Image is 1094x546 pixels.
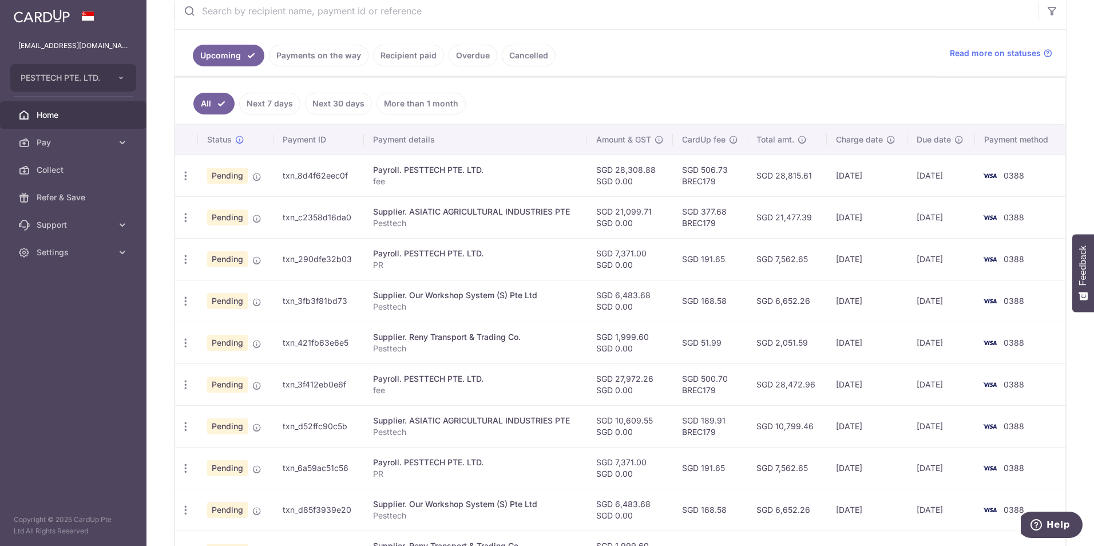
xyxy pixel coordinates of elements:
[907,238,975,280] td: [DATE]
[747,322,827,363] td: SGD 2,051.59
[827,447,907,489] td: [DATE]
[502,45,556,66] a: Cancelled
[978,336,1001,350] img: Bank Card
[37,164,112,176] span: Collect
[747,363,827,405] td: SGD 28,472.96
[907,405,975,447] td: [DATE]
[1004,212,1024,222] span: 0388
[836,134,883,145] span: Charge date
[207,209,248,225] span: Pending
[373,248,578,259] div: Payroll. PESTTECH PTE. LTD.
[273,322,364,363] td: txn_421fb63e6e5
[273,363,364,405] td: txn_3f412eb0e6f
[10,64,136,92] button: PESTTECH PTE. LTD.
[273,280,364,322] td: txn_3fb3f81bd73
[449,45,497,66] a: Overdue
[978,294,1001,308] img: Bank Card
[373,217,578,229] p: Pesttech
[978,461,1001,475] img: Bank Card
[376,93,466,114] a: More than 1 month
[18,40,128,52] p: [EMAIL_ADDRESS][DOMAIN_NAME]
[207,251,248,267] span: Pending
[37,247,112,258] span: Settings
[1004,379,1024,389] span: 0388
[975,125,1065,155] th: Payment method
[21,72,105,84] span: PESTTECH PTE. LTD.
[373,45,444,66] a: Recipient paid
[193,45,264,66] a: Upcoming
[907,322,975,363] td: [DATE]
[37,192,112,203] span: Refer & Save
[207,460,248,476] span: Pending
[1004,463,1024,473] span: 0388
[1004,421,1024,431] span: 0388
[827,363,907,405] td: [DATE]
[37,219,112,231] span: Support
[907,489,975,531] td: [DATE]
[1021,512,1083,540] iframe: Opens a widget where you can find more information
[207,502,248,518] span: Pending
[747,155,827,196] td: SGD 28,815.61
[747,196,827,238] td: SGD 21,477.39
[950,48,1041,59] span: Read more on statuses
[673,489,747,531] td: SGD 168.58
[587,280,673,322] td: SGD 6,483.68 SGD 0.00
[37,137,112,148] span: Pay
[373,164,578,176] div: Payroll. PESTTECH PTE. LTD.
[273,125,364,155] th: Payment ID
[207,168,248,184] span: Pending
[1072,234,1094,312] button: Feedback - Show survey
[917,134,951,145] span: Due date
[827,280,907,322] td: [DATE]
[239,93,300,114] a: Next 7 days
[373,259,578,271] p: PR
[978,169,1001,183] img: Bank Card
[373,498,578,510] div: Supplier. Our Workshop System (S) Pte Ltd
[907,280,975,322] td: [DATE]
[207,293,248,309] span: Pending
[907,196,975,238] td: [DATE]
[1004,296,1024,306] span: 0388
[978,503,1001,517] img: Bank Card
[1004,254,1024,264] span: 0388
[373,301,578,312] p: Pesttech
[373,176,578,187] p: fee
[1004,338,1024,347] span: 0388
[587,447,673,489] td: SGD 7,371.00 SGD 0.00
[1004,505,1024,515] span: 0388
[673,447,747,489] td: SGD 191.65
[673,322,747,363] td: SGD 51.99
[827,155,907,196] td: [DATE]
[673,238,747,280] td: SGD 191.65
[373,373,578,385] div: Payroll. PESTTECH PTE. LTD.
[273,155,364,196] td: txn_8d4f62eec0f
[950,48,1052,59] a: Read more on statuses
[587,363,673,405] td: SGD 27,972.26 SGD 0.00
[747,405,827,447] td: SGD 10,799.46
[373,206,578,217] div: Supplier. ASIATIC AGRICULTURAL INDUSTRIES PTE
[827,322,907,363] td: [DATE]
[373,385,578,396] p: fee
[273,405,364,447] td: txn_d52ffc90c5b
[269,45,368,66] a: Payments on the way
[14,9,70,23] img: CardUp
[1004,171,1024,180] span: 0388
[587,196,673,238] td: SGD 21,099.71 SGD 0.00
[587,238,673,280] td: SGD 7,371.00 SGD 0.00
[747,447,827,489] td: SGD 7,562.65
[207,134,232,145] span: Status
[373,331,578,343] div: Supplier. Reny Transport & Trading Co.
[756,134,794,145] span: Total amt.
[373,426,578,438] p: Pesttech
[587,405,673,447] td: SGD 10,609.55 SGD 0.00
[207,377,248,393] span: Pending
[907,447,975,489] td: [DATE]
[587,322,673,363] td: SGD 1,999.60 SGD 0.00
[673,280,747,322] td: SGD 168.58
[373,510,578,521] p: Pesttech
[827,238,907,280] td: [DATE]
[827,489,907,531] td: [DATE]
[273,238,364,280] td: txn_290dfe32b03
[596,134,651,145] span: Amount & GST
